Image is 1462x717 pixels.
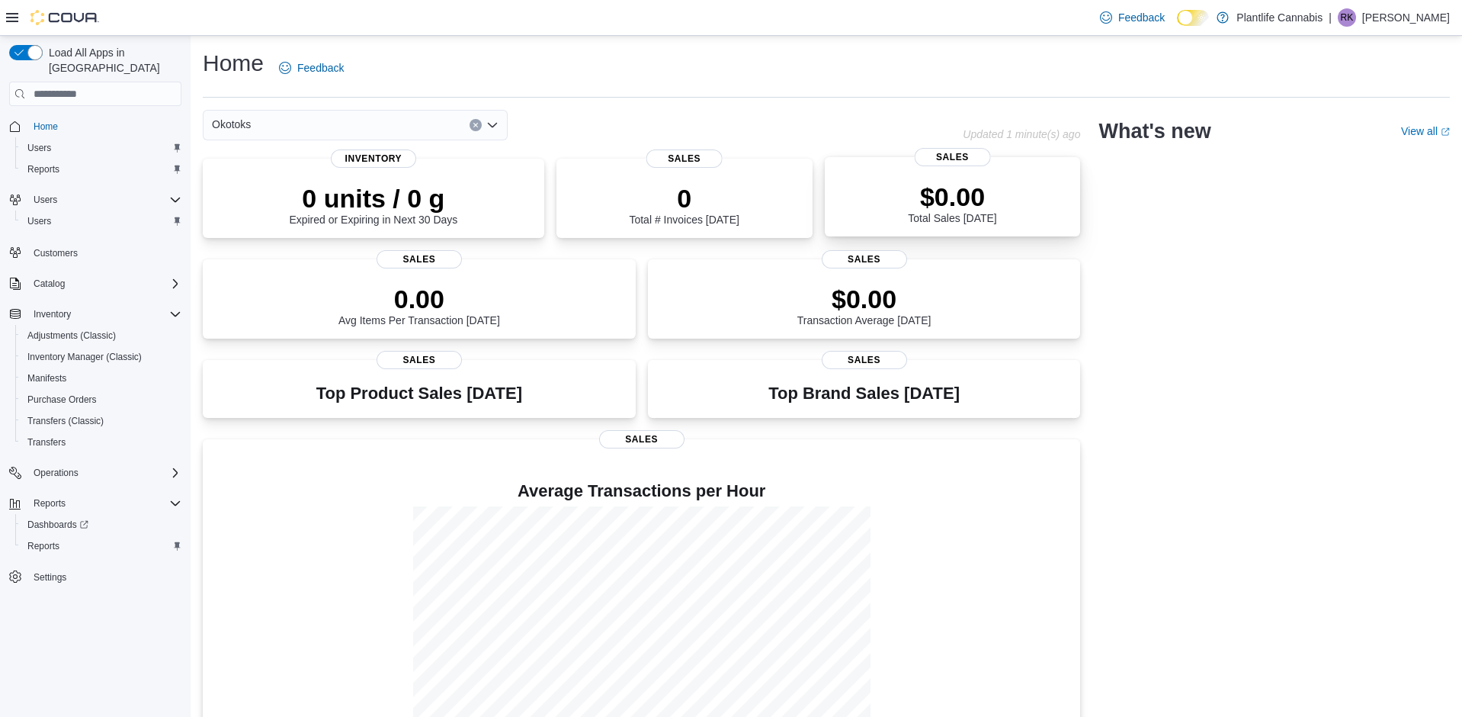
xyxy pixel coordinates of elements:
[21,160,66,178] a: Reports
[21,391,181,409] span: Purchase Orders
[27,305,77,323] button: Inventory
[21,160,181,178] span: Reports
[1401,125,1450,137] a: View allExternal link
[914,148,991,166] span: Sales
[3,304,188,325] button: Inventory
[289,183,457,214] p: 0 units / 0 g
[21,212,57,230] a: Users
[27,191,181,209] span: Users
[27,117,181,136] span: Home
[338,284,500,326] div: Avg Items Per Transaction [DATE]
[15,346,188,368] button: Inventory Manager (Classic)
[629,183,739,214] p: 0
[27,244,84,262] a: Customers
[599,430,685,449] span: Sales
[297,60,344,76] span: Feedback
[203,48,264,79] h1: Home
[21,212,181,230] span: Users
[21,139,57,157] a: Users
[908,182,996,212] p: $0.00
[822,351,907,369] span: Sales
[963,128,1080,140] p: Updated 1 minute(s) ago
[27,540,59,552] span: Reports
[34,467,79,479] span: Operations
[3,115,188,137] button: Home
[15,325,188,346] button: Adjustments (Classic)
[629,183,739,226] div: Total # Invoices [DATE]
[212,115,251,133] span: Okotoks
[21,433,181,452] span: Transfers
[27,305,181,323] span: Inventory
[27,275,181,293] span: Catalog
[27,436,66,449] span: Transfers
[1098,119,1210,143] h2: What's new
[15,410,188,432] button: Transfers (Classic)
[1362,8,1450,27] p: [PERSON_NAME]
[1341,8,1354,27] span: RK
[797,284,931,314] p: $0.00
[21,516,181,534] span: Dashboards
[822,250,907,268] span: Sales
[797,284,931,326] div: Transaction Average [DATE]
[21,537,66,555] a: Reports
[27,330,116,342] span: Adjustments (Classic)
[646,150,723,168] span: Sales
[289,183,457,226] div: Expired or Expiring in Next 30 Days
[21,412,110,430] a: Transfers (Classic)
[27,163,59,175] span: Reports
[215,482,1068,500] h4: Average Transactions per Hour
[1338,8,1356,27] div: Roderick King
[34,497,66,510] span: Reports
[27,568,72,587] a: Settings
[27,142,51,154] span: Users
[768,384,960,403] h3: Top Brand Sales [DATE]
[15,535,188,557] button: Reports
[21,516,95,534] a: Dashboards
[27,567,181,587] span: Settings
[34,308,71,320] span: Inventory
[470,119,482,131] button: Clear input
[34,278,65,290] span: Catalog
[21,369,181,387] span: Manifests
[34,121,58,133] span: Home
[15,159,188,180] button: Reports
[43,45,181,76] span: Load All Apps in [GEOGRAPHIC_DATA]
[34,571,66,584] span: Settings
[27,464,85,482] button: Operations
[27,215,51,227] span: Users
[1094,2,1171,33] a: Feedback
[3,189,188,211] button: Users
[27,351,142,363] span: Inventory Manager (Classic)
[21,433,72,452] a: Transfers
[15,368,188,389] button: Manifests
[9,109,181,628] nav: Complex example
[15,137,188,159] button: Users
[1236,8,1323,27] p: Plantlife Cannabis
[338,284,500,314] p: 0.00
[27,464,181,482] span: Operations
[27,494,72,513] button: Reports
[331,150,416,168] span: Inventory
[27,243,181,262] span: Customers
[27,519,88,531] span: Dashboards
[21,348,148,366] a: Inventory Manager (Classic)
[21,348,181,366] span: Inventory Manager (Classic)
[3,462,188,484] button: Operations
[1177,10,1209,26] input: Dark Mode
[3,273,188,294] button: Catalog
[27,275,71,293] button: Catalog
[15,389,188,410] button: Purchase Orders
[3,566,188,588] button: Settings
[34,247,78,259] span: Customers
[27,394,97,406] span: Purchase Orders
[27,117,64,136] a: Home
[377,250,462,268] span: Sales
[21,391,103,409] a: Purchase Orders
[21,139,181,157] span: Users
[1441,127,1450,137] svg: External link
[316,384,522,403] h3: Top Product Sales [DATE]
[21,412,181,430] span: Transfers (Classic)
[27,372,66,384] span: Manifests
[15,432,188,453] button: Transfers
[15,211,188,232] button: Users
